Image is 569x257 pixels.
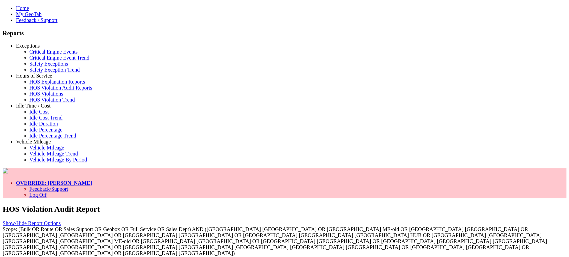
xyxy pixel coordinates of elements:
[29,186,68,192] a: Feedback/Support
[3,226,547,256] span: Scope: (Bulk OR Route OR Sales Support OR Geobox OR Full Service OR Sales Dept) AND ([GEOGRAPHIC_...
[16,43,40,49] a: Exceptions
[29,127,62,132] a: Idle Percentage
[29,109,49,115] a: Idle Cost
[29,91,63,97] a: HOS Violations
[16,139,51,144] a: Vehicle Mileage
[16,180,92,186] a: OVERRIDE: [PERSON_NAME]
[3,220,61,226] a: Show/Hide Report Options
[3,168,8,173] img: pepsilogo.png
[16,17,57,23] a: Feedback / Support
[29,49,78,55] a: Critical Engine Events
[29,79,85,85] a: HOS Explanation Reports
[29,157,87,162] a: Vehicle Mileage By Period
[29,97,75,103] a: HOS Violation Trend
[3,30,566,37] h3: Reports
[29,133,76,138] a: Idle Percentage Trend
[29,61,68,67] a: Safety Exceptions
[29,151,78,156] a: Vehicle Mileage Trend
[29,115,63,121] a: Idle Cost Trend
[16,103,51,109] a: Idle Time / Cost
[16,5,29,11] a: Home
[29,192,47,198] a: Log Off
[29,67,80,73] a: Safety Exception Trend
[3,205,566,214] h2: HOS Violation Audit Report
[29,145,64,150] a: Vehicle Mileage
[29,121,58,127] a: Idle Duration
[29,55,89,61] a: Critical Engine Event Trend
[29,85,92,91] a: HOS Violation Audit Reports
[16,73,52,79] a: Hours of Service
[16,11,42,17] a: My GeoTab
